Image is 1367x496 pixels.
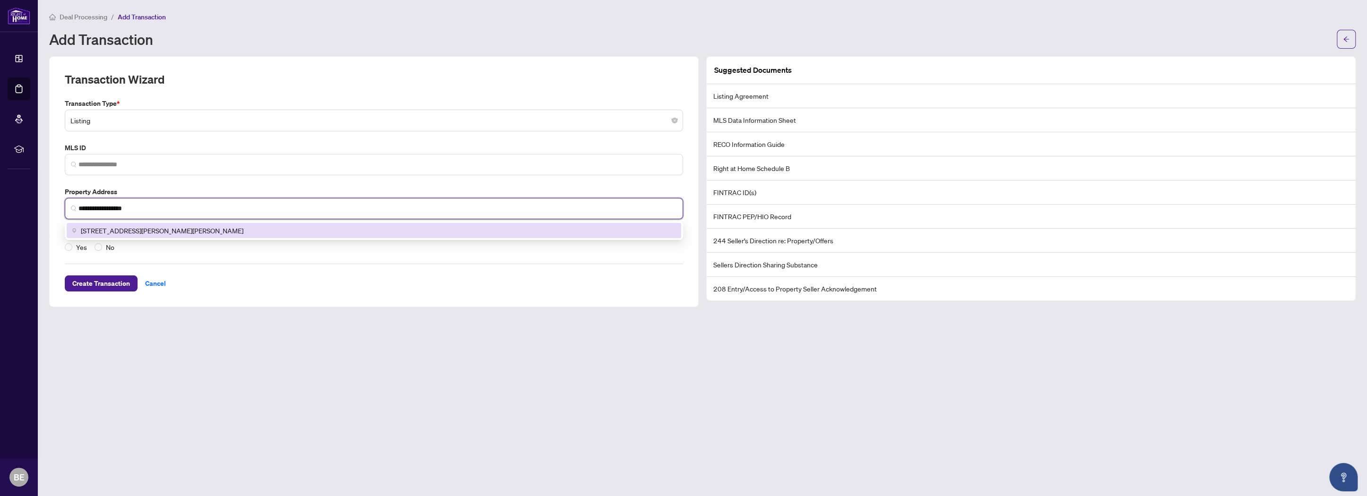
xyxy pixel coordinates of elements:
[138,275,173,291] button: Cancel
[72,242,91,252] span: Yes
[65,275,138,291] button: Create Transaction
[49,14,56,20] span: home
[707,277,1355,300] li: 208 Entry/Access to Property Seller Acknowledgement
[145,276,166,291] span: Cancel
[70,111,677,129] span: Listing
[81,225,243,236] span: [STREET_ADDRESS][PERSON_NAME][PERSON_NAME]
[707,132,1355,156] li: RECO Information Guide
[65,143,683,153] label: MLS ID
[102,242,118,252] span: No
[1329,463,1358,491] button: Open asap
[707,156,1355,180] li: Right at Home Schedule B
[65,98,683,109] label: Transaction Type
[1343,36,1350,43] span: arrow-left
[8,7,30,25] img: logo
[707,84,1355,108] li: Listing Agreement
[714,64,792,76] article: Suggested Documents
[707,229,1355,253] li: 244 Seller’s Direction re: Property/Offers
[707,180,1355,205] li: FINTRAC ID(s)
[14,470,25,484] span: BE
[71,162,77,167] img: search_icon
[672,118,677,123] span: close-circle
[111,11,114,22] li: /
[49,32,153,47] h1: Add Transaction
[72,276,130,291] span: Create Transaction
[71,205,77,211] img: search_icon
[60,13,107,21] span: Deal Processing
[65,72,164,87] h2: Transaction Wizard
[65,187,683,197] label: Property Address
[118,13,166,21] span: Add Transaction
[707,205,1355,229] li: FINTRAC PEP/HIO Record
[707,253,1355,277] li: Sellers Direction Sharing Substance
[707,108,1355,132] li: MLS Data Information Sheet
